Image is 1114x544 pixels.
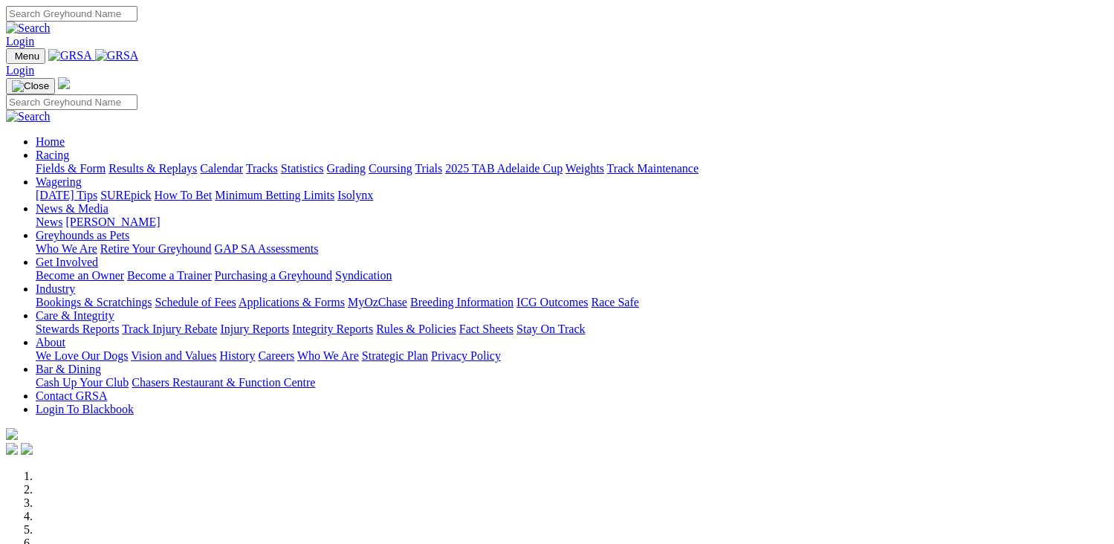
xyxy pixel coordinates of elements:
[362,349,428,362] a: Strategic Plan
[132,376,315,389] a: Chasers Restaurant & Function Centre
[36,296,152,308] a: Bookings & Scratchings
[36,256,98,268] a: Get Involved
[431,349,501,362] a: Privacy Policy
[215,189,334,201] a: Minimum Betting Limits
[445,162,563,175] a: 2025 TAB Adelaide Cup
[516,296,588,308] a: ICG Outcomes
[48,49,92,62] img: GRSA
[459,323,514,335] a: Fact Sheets
[200,162,243,175] a: Calendar
[36,323,1108,336] div: Care & Integrity
[36,229,129,242] a: Greyhounds as Pets
[566,162,604,175] a: Weights
[348,296,407,308] a: MyOzChase
[6,6,137,22] input: Search
[21,443,33,455] img: twitter.svg
[36,309,114,322] a: Care & Integrity
[65,216,160,228] a: [PERSON_NAME]
[36,376,129,389] a: Cash Up Your Club
[36,189,97,201] a: [DATE] Tips
[258,349,294,362] a: Careers
[36,349,1108,363] div: About
[12,80,49,92] img: Close
[415,162,442,175] a: Trials
[100,242,212,255] a: Retire Your Greyhound
[591,296,638,308] a: Race Safe
[335,269,392,282] a: Syndication
[6,48,45,64] button: Toggle navigation
[36,403,134,415] a: Login To Blackbook
[36,162,1108,175] div: Racing
[36,202,109,215] a: News & Media
[36,336,65,349] a: About
[122,323,217,335] a: Track Injury Rebate
[36,376,1108,389] div: Bar & Dining
[281,162,324,175] a: Statistics
[6,110,51,123] img: Search
[516,323,585,335] a: Stay On Track
[36,323,119,335] a: Stewards Reports
[6,22,51,35] img: Search
[36,269,1108,282] div: Get Involved
[109,162,197,175] a: Results & Replays
[215,269,332,282] a: Purchasing a Greyhound
[36,282,75,295] a: Industry
[36,242,1108,256] div: Greyhounds as Pets
[36,149,69,161] a: Racing
[239,296,345,308] a: Applications & Forms
[36,296,1108,309] div: Industry
[36,349,128,362] a: We Love Our Dogs
[6,443,18,455] img: facebook.svg
[127,269,212,282] a: Become a Trainer
[246,162,278,175] a: Tracks
[219,349,255,362] a: History
[155,296,236,308] a: Schedule of Fees
[607,162,699,175] a: Track Maintenance
[337,189,373,201] a: Isolynx
[131,349,216,362] a: Vision and Values
[297,349,359,362] a: Who We Are
[36,389,107,402] a: Contact GRSA
[36,162,106,175] a: Fields & Form
[36,363,101,375] a: Bar & Dining
[292,323,373,335] a: Integrity Reports
[376,323,456,335] a: Rules & Policies
[36,135,65,148] a: Home
[6,64,34,77] a: Login
[6,78,55,94] button: Toggle navigation
[6,428,18,440] img: logo-grsa-white.png
[36,189,1108,202] div: Wagering
[58,77,70,89] img: logo-grsa-white.png
[215,242,319,255] a: GAP SA Assessments
[36,242,97,255] a: Who We Are
[36,269,124,282] a: Become an Owner
[410,296,514,308] a: Breeding Information
[36,216,1108,229] div: News & Media
[369,162,412,175] a: Coursing
[36,216,62,228] a: News
[6,35,34,48] a: Login
[220,323,289,335] a: Injury Reports
[95,49,139,62] img: GRSA
[327,162,366,175] a: Grading
[100,189,151,201] a: SUREpick
[155,189,213,201] a: How To Bet
[6,94,137,110] input: Search
[15,51,39,62] span: Menu
[36,175,82,188] a: Wagering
